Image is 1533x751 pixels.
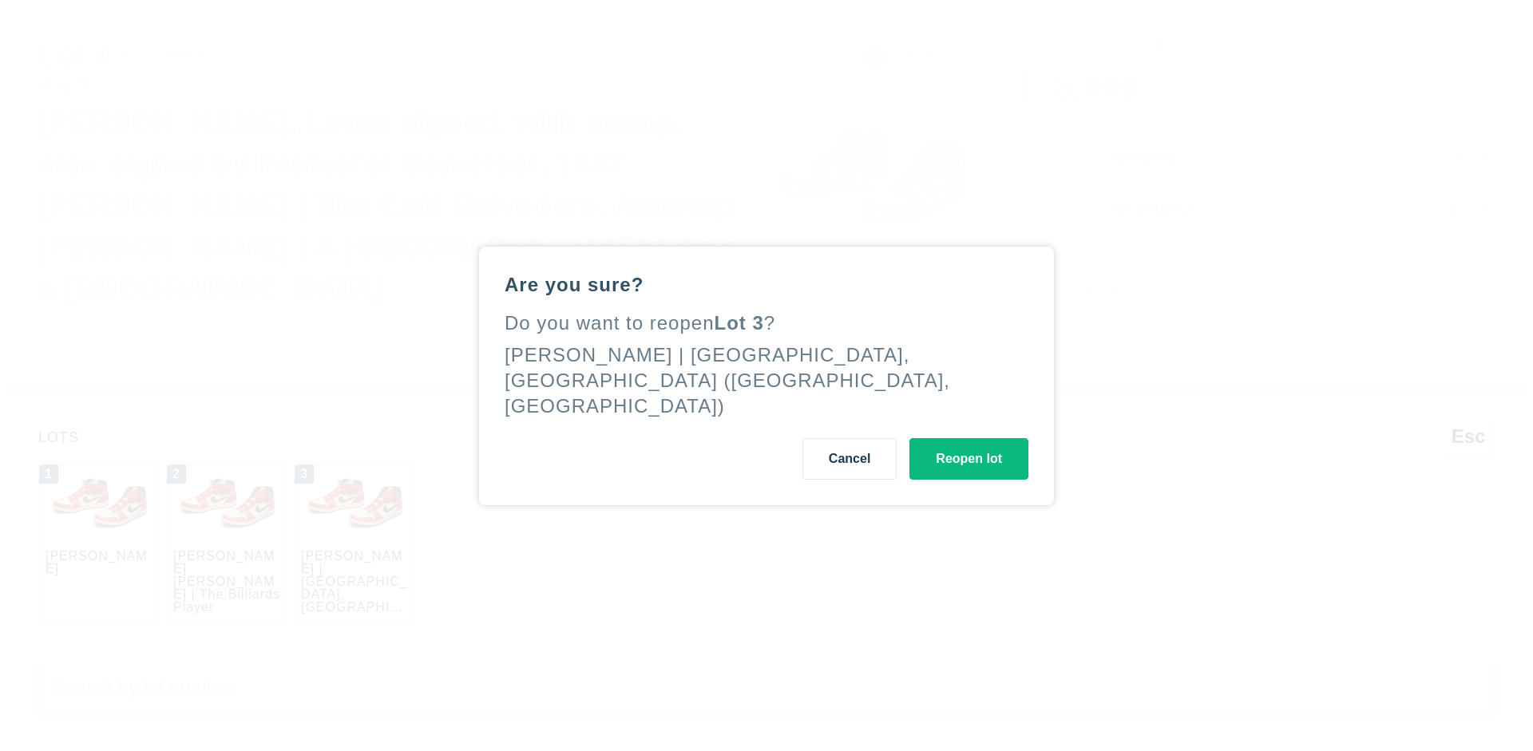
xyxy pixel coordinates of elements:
[909,438,1028,480] button: Reopen lot
[505,344,950,417] div: [PERSON_NAME] | [GEOGRAPHIC_DATA], [GEOGRAPHIC_DATA] ([GEOGRAPHIC_DATA], [GEOGRAPHIC_DATA])
[802,438,897,480] button: Cancel
[715,312,764,334] span: Lot 3
[505,272,1028,298] div: Are you sure?
[505,310,1028,336] div: Do you want to reopen ?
